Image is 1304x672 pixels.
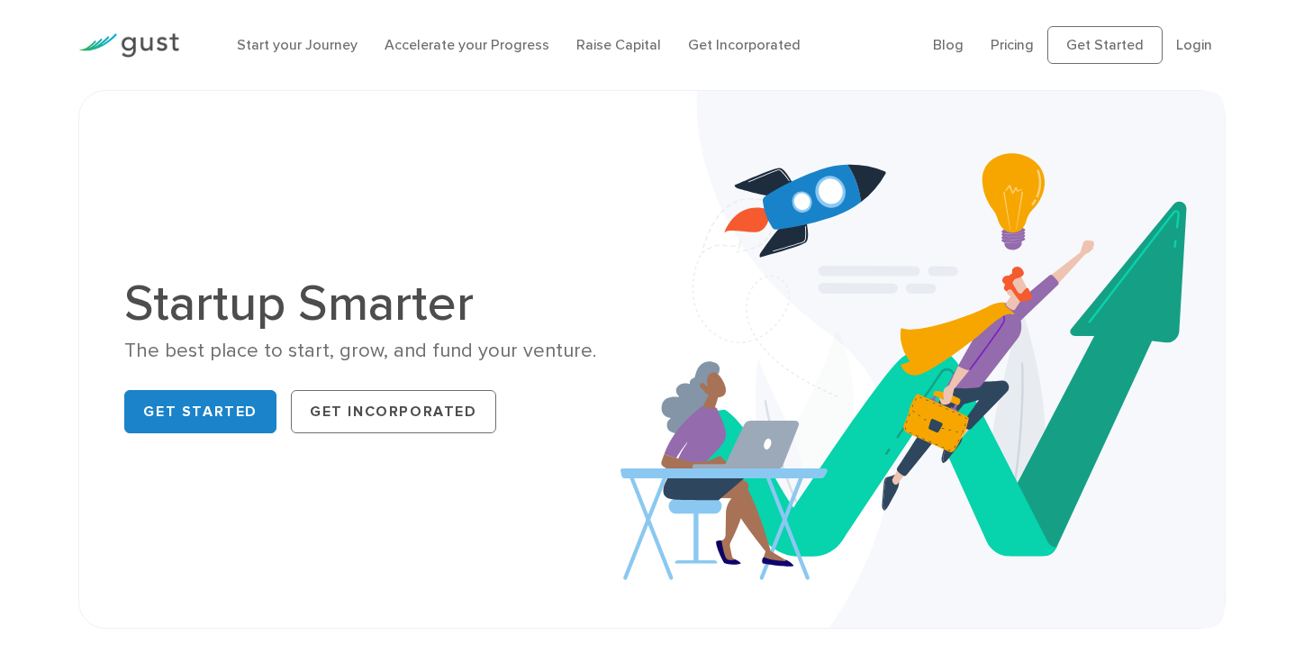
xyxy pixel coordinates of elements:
a: Get Incorporated [291,390,496,433]
a: Pricing [991,36,1034,53]
img: Startup Smarter Hero [620,91,1225,628]
img: Gust Logo [78,33,179,58]
a: Get Started [1047,26,1163,64]
a: Get Started [124,390,276,433]
a: Get Incorporated [688,36,801,53]
a: Start your Journey [237,36,358,53]
a: Login [1176,36,1212,53]
a: Blog [933,36,964,53]
h1: Startup Smarter [124,278,638,329]
div: The best place to start, grow, and fund your venture. [124,338,638,364]
a: Accelerate your Progress [385,36,549,53]
a: Raise Capital [576,36,661,53]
